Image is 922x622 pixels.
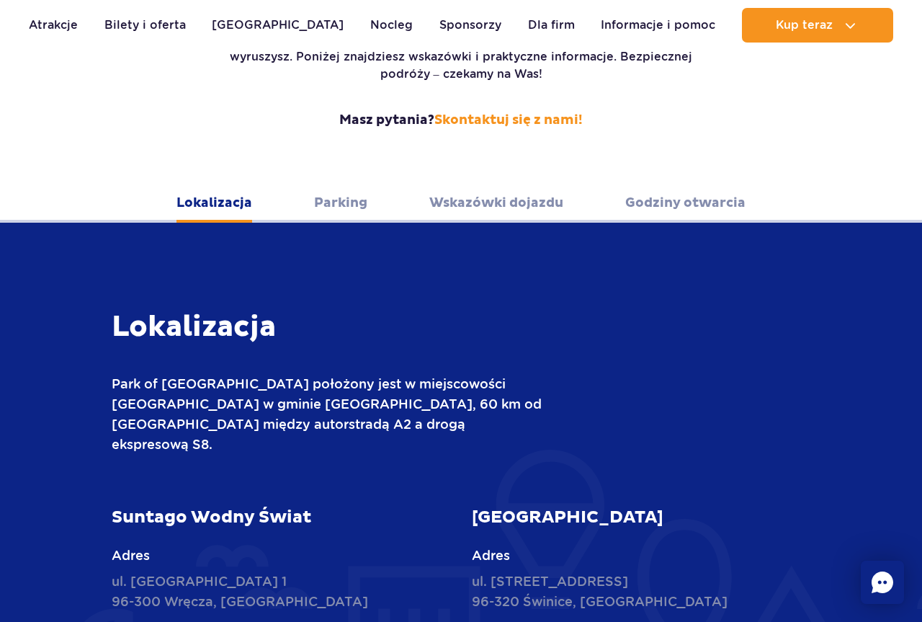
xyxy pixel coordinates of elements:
a: Godziny otwarcia [625,183,746,223]
a: Skontaktuj się z nami! [434,112,583,128]
p: Adres [112,546,451,566]
strong: [GEOGRAPHIC_DATA] [472,507,663,528]
a: Sponsorzy [439,8,501,43]
strong: Masz pytania? [227,112,695,129]
p: ul. [GEOGRAPHIC_DATA] 1 96-300 Wręcza, [GEOGRAPHIC_DATA] [112,572,451,612]
a: Lokalizacja [176,183,252,223]
strong: Suntago Wodny Świat [112,507,311,528]
p: ul. [STREET_ADDRESS] 96-320 Świnice, [GEOGRAPHIC_DATA] [472,572,811,612]
a: Wskazówki dojazdu [429,183,563,223]
a: Nocleg [370,8,413,43]
a: Dla firm [528,8,575,43]
div: Chat [861,561,904,604]
button: Kup teraz [742,8,893,43]
a: Informacje i pomoc [601,8,715,43]
p: Adres [472,546,811,566]
a: Atrakcje [29,8,78,43]
span: Kup teraz [776,19,833,32]
p: Park of [GEOGRAPHIC_DATA] położony jest w miejscowości [GEOGRAPHIC_DATA] w gminie [GEOGRAPHIC_DAT... [112,374,544,455]
a: Parking [314,183,367,223]
a: [GEOGRAPHIC_DATA] [212,8,344,43]
h3: Lokalizacja [112,309,544,345]
a: Bilety i oferta [104,8,186,43]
